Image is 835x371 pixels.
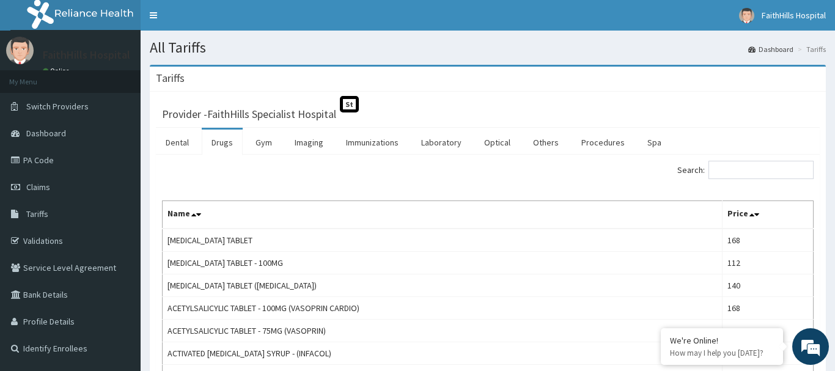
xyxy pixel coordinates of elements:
[722,297,813,320] td: 168
[163,229,723,252] td: [MEDICAL_DATA] TABLET
[26,128,66,139] span: Dashboard
[163,320,723,342] td: ACETYLSALICYLIC TABLET - 75MG (VASOPRIN)
[748,44,793,54] a: Dashboard
[150,40,826,56] h1: All Tariffs
[523,130,568,155] a: Others
[202,130,243,155] a: Drugs
[43,50,130,61] p: FaithHills Hospital
[722,274,813,297] td: 140
[474,130,520,155] a: Optical
[795,44,826,54] li: Tariffs
[246,130,282,155] a: Gym
[638,130,671,155] a: Spa
[26,101,89,112] span: Switch Providers
[156,130,199,155] a: Dental
[708,161,814,179] input: Search:
[26,208,48,219] span: Tariffs
[156,73,185,84] h3: Tariffs
[722,229,813,252] td: 168
[677,161,814,179] label: Search:
[285,130,333,155] a: Imaging
[572,130,635,155] a: Procedures
[670,335,774,346] div: We're Online!
[722,201,813,229] th: Price
[336,130,408,155] a: Immunizations
[762,10,826,21] span: FaithHills Hospital
[739,8,754,23] img: User Image
[163,201,723,229] th: Name
[722,320,813,342] td: 16.80
[411,130,471,155] a: Laboratory
[162,109,336,120] h3: Provider - FaithHills Specialist Hospital
[163,274,723,297] td: [MEDICAL_DATA] TABLET ([MEDICAL_DATA])
[722,252,813,274] td: 112
[163,252,723,274] td: [MEDICAL_DATA] TABLET - 100MG
[340,96,359,112] span: St
[163,342,723,365] td: ACTIVATED [MEDICAL_DATA] SYRUP - (INFACOL)
[43,67,72,75] a: Online
[670,348,774,358] p: How may I help you today?
[6,37,34,64] img: User Image
[163,297,723,320] td: ACETYLSALICYLIC TABLET - 100MG (VASOPRIN CARDIO)
[26,182,50,193] span: Claims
